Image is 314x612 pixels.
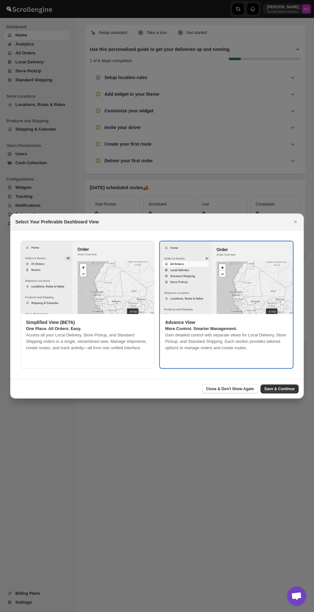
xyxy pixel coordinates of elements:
[264,386,295,391] span: Save & Continue
[21,241,154,314] img: simplified
[202,384,258,393] button: Close & Don't Show Again
[260,384,299,393] button: Save & Continue
[165,319,288,326] p: Advance View
[165,326,288,332] p: More Control. Smarter Management.
[26,319,149,326] p: Simplified View (BETA)
[287,586,306,606] div: Open chat
[291,217,300,226] button: Close
[15,219,99,225] h2: Select Your Preferable Dashboard View
[206,386,254,391] span: Close & Don't Show Again
[160,241,293,314] img: legacy
[165,332,288,351] p: Gain detailed control with separate views for Local Delivery, Store Pickup, and Standard Shipping...
[26,332,149,351] p: Access all your Local Delivery, Store Pickup, and Standard Shipping orders in a single, streamlin...
[26,326,149,332] p: One Place. All Orders. Easy.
